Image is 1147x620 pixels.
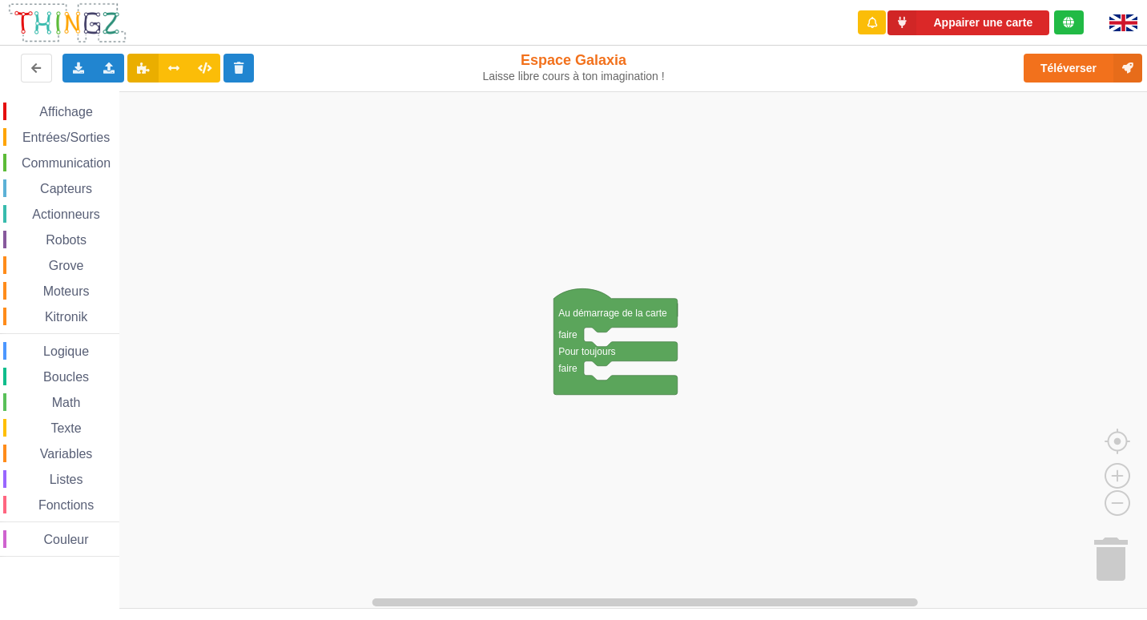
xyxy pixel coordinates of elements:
[1024,54,1142,83] button: Téléverser
[38,182,95,195] span: Capteurs
[37,105,95,119] span: Affichage
[41,370,91,384] span: Boucles
[476,51,671,83] div: Espace Galaxia
[41,284,92,298] span: Moteurs
[558,346,615,357] text: Pour toujours
[47,473,86,486] span: Listes
[38,447,95,461] span: Variables
[1109,14,1137,31] img: gb.png
[7,2,127,44] img: thingz_logo.png
[558,329,578,340] text: faire
[1054,10,1084,34] div: Tu es connecté au serveur de création de Thingz
[558,363,578,374] text: faire
[36,498,96,512] span: Fonctions
[42,310,90,324] span: Kitronik
[41,344,91,358] span: Logique
[43,233,89,247] span: Robots
[30,207,103,221] span: Actionneurs
[42,533,91,546] span: Couleur
[46,259,87,272] span: Grove
[50,396,83,409] span: Math
[476,70,671,83] div: Laisse libre cours à ton imagination !
[19,156,113,170] span: Communication
[558,308,667,319] text: Au démarrage de la carte
[887,10,1049,35] button: Appairer une carte
[48,421,83,435] span: Texte
[20,131,112,144] span: Entrées/Sorties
